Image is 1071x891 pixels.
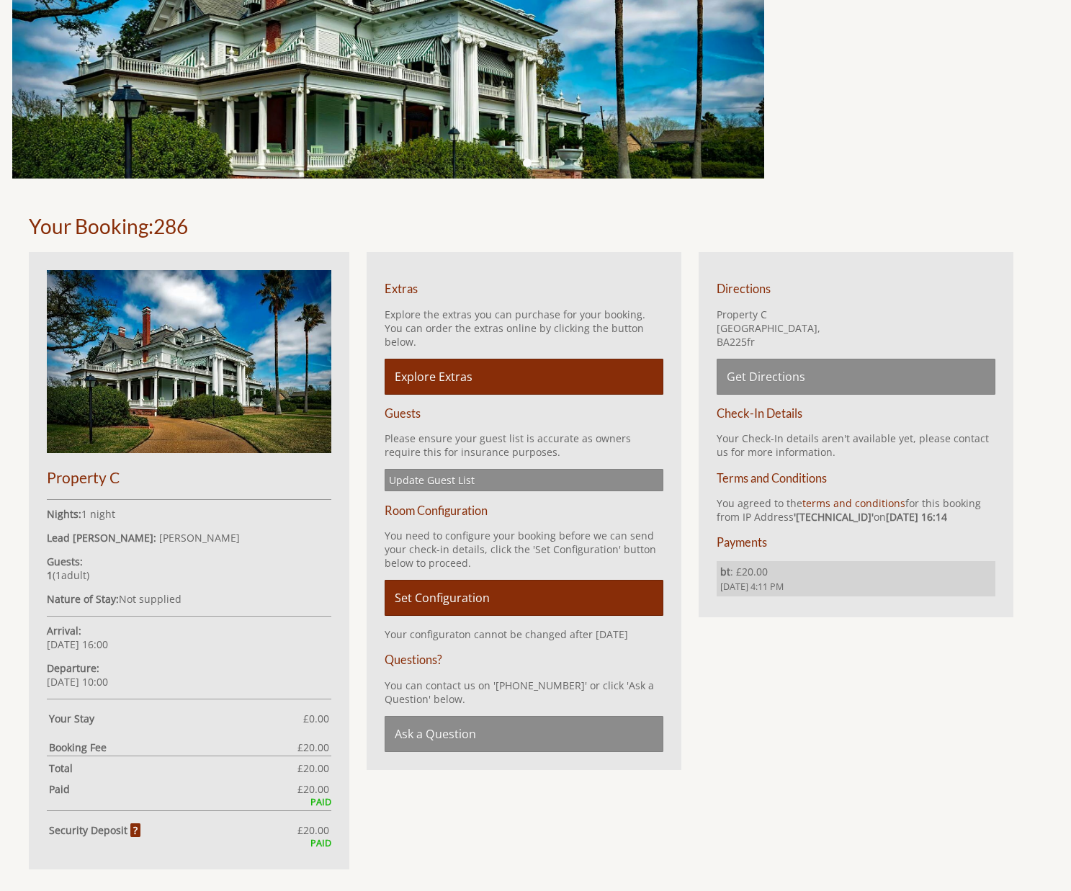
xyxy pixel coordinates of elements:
[717,535,995,549] h3: Payments
[717,359,995,395] a: Get Directions
[720,565,730,578] strong: bt
[720,581,992,593] span: [DATE] 4:11 PM
[297,782,329,796] span: £
[802,496,905,510] a: terms and conditions
[29,214,153,238] a: Your Booking:
[47,661,99,675] strong: Departure:
[47,442,331,486] a: Property C
[297,740,329,754] span: £
[297,823,329,837] span: £
[47,507,81,521] strong: Nights:
[55,568,86,582] span: adult
[385,529,663,570] p: You need to configure your booking before we can send your check-in details, click the 'Set Confi...
[385,716,663,752] a: Ask a Question
[385,580,663,616] a: Set Configuration
[717,471,995,485] h3: Terms and Conditions
[47,468,331,486] h2: Property C
[49,712,303,725] strong: Your Stay
[47,592,331,606] p: Not supplied
[303,712,329,725] span: £
[47,555,83,568] strong: Guests:
[303,823,329,837] span: 20.00
[47,270,331,453] img: An image of 'Property C'
[49,823,141,837] strong: Security Deposit
[886,510,947,524] strong: [DATE] 16:14
[385,627,663,641] p: Your configuraton cannot be changed after [DATE]
[385,406,663,420] h3: Guests
[297,761,329,775] span: £
[717,431,995,459] p: Your Check-In details aren't available yet, please contact us for more information.
[47,568,89,582] span: ( )
[303,740,329,754] span: 20.00
[29,214,1025,238] h1: 286
[49,740,297,754] strong: Booking Fee
[717,496,995,524] p: You agreed to the for this booking from IP Address on
[385,431,663,459] p: Please ensure your guest list is accurate as owners require this for insurance purposes.
[794,510,874,524] strong: '[TECHNICAL_ID]'
[49,782,297,796] strong: Paid
[47,837,331,849] div: PAID
[303,782,329,796] span: 20.00
[717,561,995,596] li: : £20.00
[47,661,331,689] p: [DATE] 10:00
[49,761,297,775] strong: Total
[47,568,53,582] strong: 1
[717,282,995,295] h3: Directions
[303,761,329,775] span: 20.00
[309,712,329,725] span: 0.00
[385,359,663,395] a: Explore Extras
[47,796,331,808] div: PAID
[55,568,61,582] span: 1
[159,531,240,545] span: [PERSON_NAME]
[47,624,81,637] strong: Arrival:
[385,503,663,517] h3: Room Configuration
[385,282,663,295] h3: Extras
[47,531,156,545] strong: Lead [PERSON_NAME]:
[385,653,663,666] h3: Questions?
[47,507,331,521] p: 1 night
[47,624,331,651] p: [DATE] 16:00
[717,406,995,420] h3: Check-In Details
[385,469,663,491] a: Update Guest List
[385,308,663,349] p: Explore the extras you can purchase for your booking. You can order the extras online by clicking...
[717,308,995,349] p: Property C [GEOGRAPHIC_DATA], BA225fr
[47,592,119,606] strong: Nature of Stay:
[385,679,663,706] p: You can contact us on '[PHONE_NUMBER]' or click 'Ask a Question' below.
